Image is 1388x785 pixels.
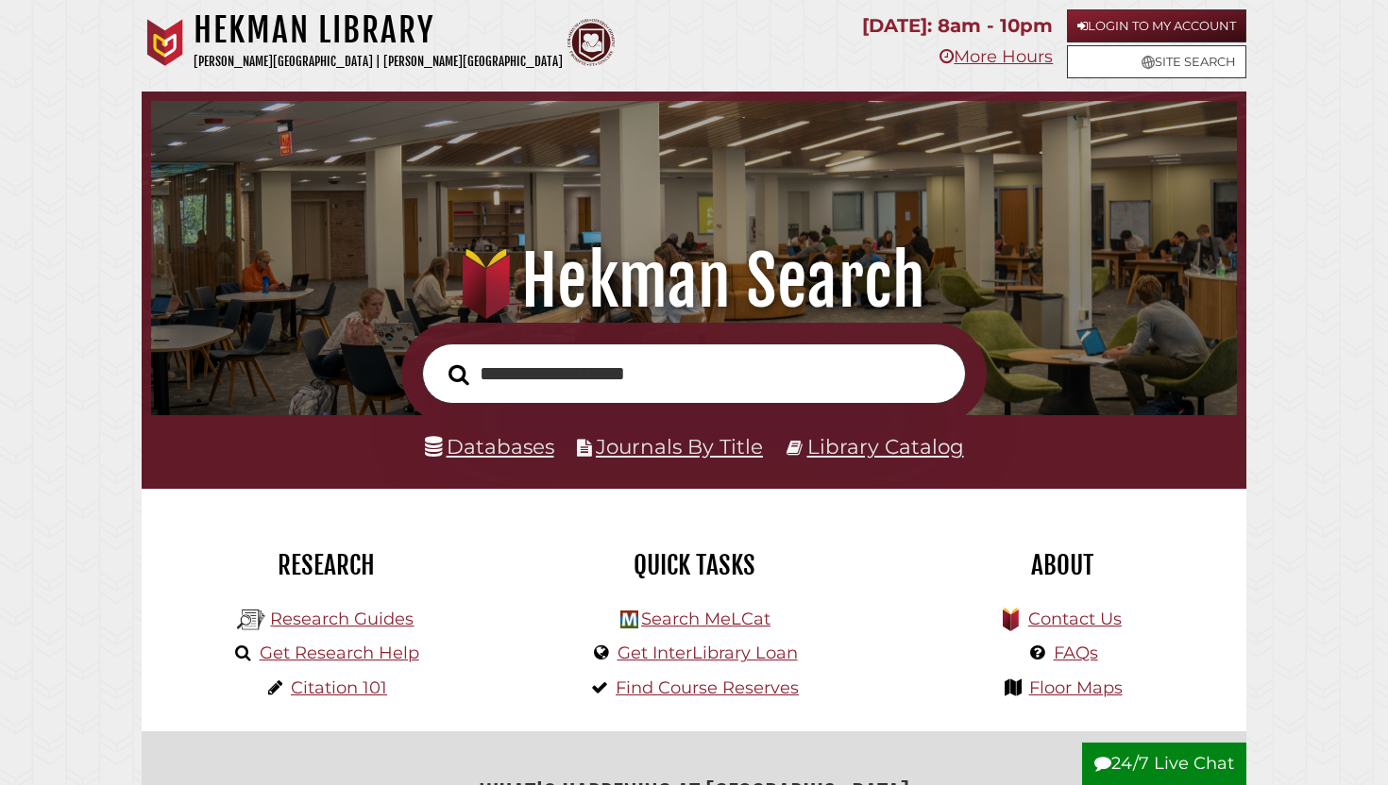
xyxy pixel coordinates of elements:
a: Contact Us [1028,609,1122,629]
button: Search [439,359,479,391]
h1: Hekman Library [194,9,563,51]
a: Citation 101 [291,677,387,698]
a: FAQs [1054,643,1098,663]
a: Search MeLCat [641,609,770,629]
a: Library Catalog [807,434,964,459]
p: [DATE]: 8am - 10pm [862,9,1053,42]
a: Site Search [1067,45,1246,78]
a: Get InterLibrary Loan [618,643,798,663]
a: Floor Maps [1029,677,1123,698]
a: Journals By Title [596,434,763,459]
i: Search [449,363,469,386]
h2: About [892,549,1232,581]
h2: Research [156,549,496,581]
h2: Quick Tasks [524,549,864,581]
a: Research Guides [270,609,414,629]
h1: Hekman Search [172,240,1216,323]
img: Hekman Library Logo [620,610,638,628]
a: Find Course Reserves [616,677,799,698]
img: Calvin University [142,19,189,66]
img: Calvin Theological Seminary [567,19,615,66]
p: [PERSON_NAME][GEOGRAPHIC_DATA] | [PERSON_NAME][GEOGRAPHIC_DATA] [194,51,563,73]
img: Hekman Library Logo [237,606,265,634]
a: Login to My Account [1067,9,1246,42]
a: Get Research Help [260,643,419,663]
a: Databases [425,434,554,459]
a: More Hours [939,46,1053,67]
